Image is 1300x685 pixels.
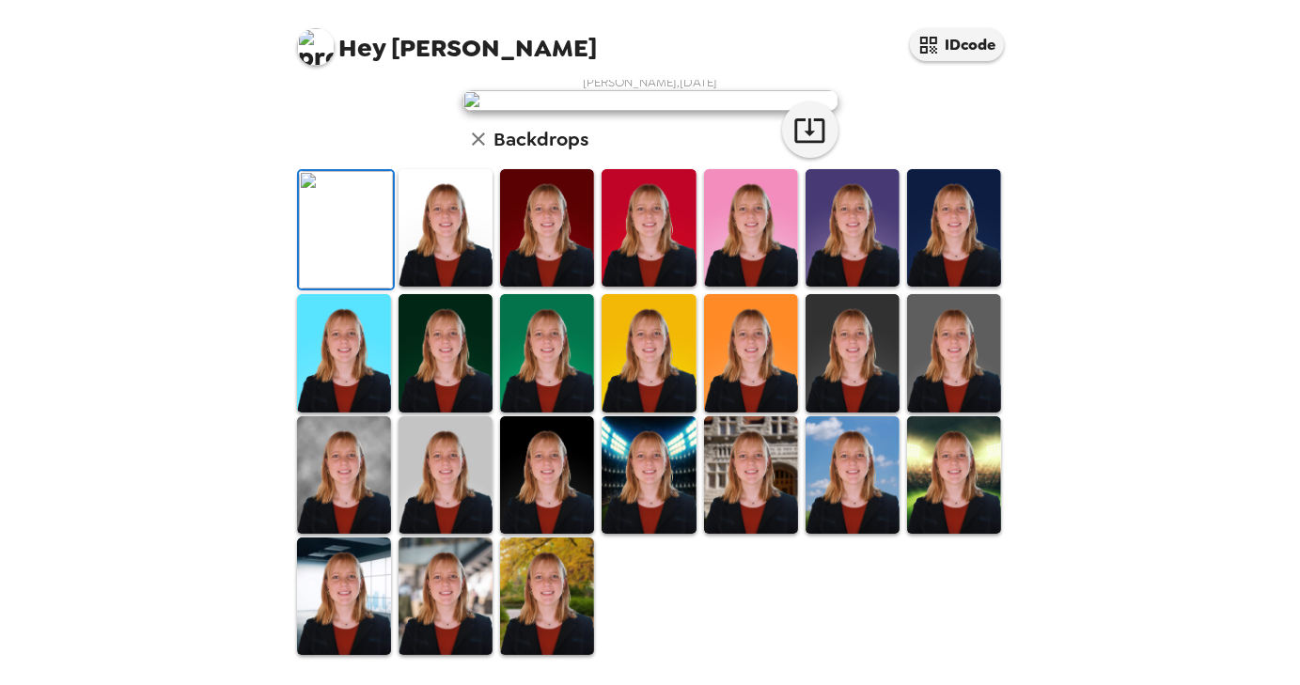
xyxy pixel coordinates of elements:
img: Original [299,171,393,288]
span: [PERSON_NAME] [297,19,598,61]
h6: Backdrops [494,124,589,154]
img: profile pic [297,28,335,66]
img: user [462,90,838,111]
button: IDcode [910,28,1004,61]
span: Hey [339,31,386,65]
span: [PERSON_NAME] , [DATE] [583,74,717,90]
